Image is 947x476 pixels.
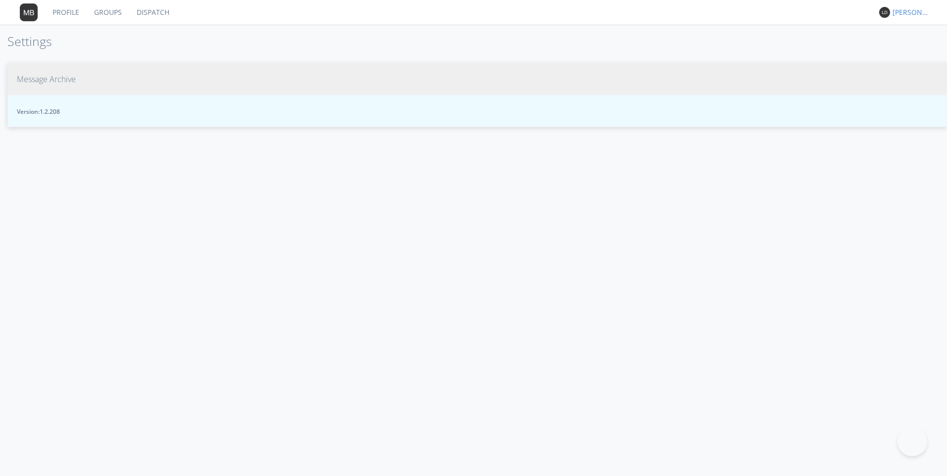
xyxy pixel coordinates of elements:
span: Version: 1.2.208 [17,107,938,116]
button: Message Archive [7,63,947,95]
span: Message Archive [17,74,76,85]
iframe: Toggle Customer Support [897,427,927,456]
img: 373638.png [879,7,890,18]
button: Version:1.2.208 [7,95,947,127]
img: 373638.png [20,3,38,21]
div: [PERSON_NAME]* [893,7,930,17]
